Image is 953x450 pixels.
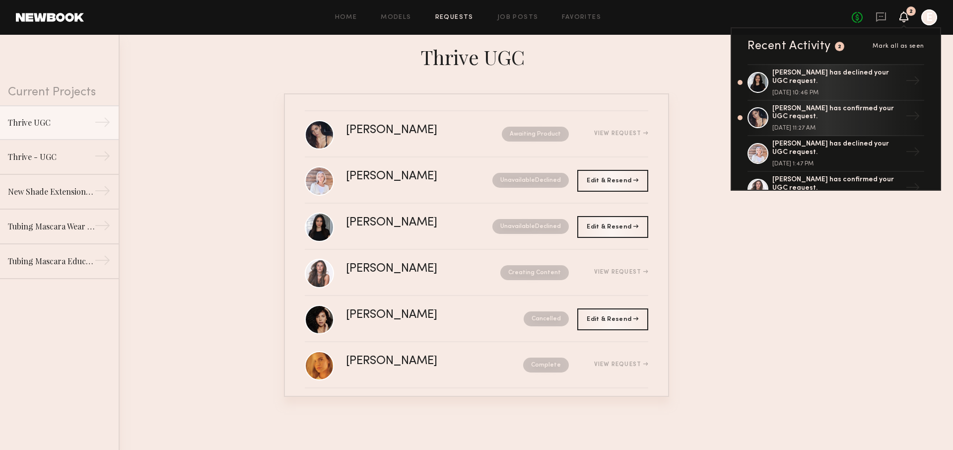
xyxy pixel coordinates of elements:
[8,151,94,163] div: Thrive - UGC
[284,43,669,70] div: Thrive UGC
[594,269,648,275] div: View Request
[94,252,111,272] div: →
[901,141,924,166] div: →
[492,173,569,188] nb-request-status: Unavailable Declined
[305,204,648,250] a: [PERSON_NAME]UnavailableDeclined
[435,14,474,21] a: Requests
[346,171,465,182] div: [PERSON_NAME]
[901,105,924,131] div: →
[8,186,94,198] div: New Shade Extension for Liquid Lash Mascara
[748,101,924,137] a: [PERSON_NAME] has confirmed your UGC request.[DATE] 11:27 AM→
[523,358,569,373] nb-request-status: Complete
[772,125,901,131] div: [DATE] 11:27 AM
[381,14,411,21] a: Models
[346,217,465,228] div: [PERSON_NAME]
[921,9,937,25] a: E
[305,157,648,204] a: [PERSON_NAME]UnavailableDeclined
[94,183,111,203] div: →
[492,219,569,234] nb-request-status: Unavailable Declined
[8,117,94,129] div: Thrive UGC
[772,176,901,193] div: [PERSON_NAME] has confirmed your UGC request.
[562,14,601,21] a: Favorites
[587,316,638,322] span: Edit & Resend
[772,140,901,157] div: [PERSON_NAME] has declined your UGC request.
[748,172,924,208] a: [PERSON_NAME] has confirmed your UGC request.→
[497,14,539,21] a: Job Posts
[8,255,94,267] div: Tubing Mascara Educational Video
[335,14,357,21] a: Home
[346,263,469,275] div: [PERSON_NAME]
[305,250,648,296] a: [PERSON_NAME]Creating ContentView Request
[748,40,831,52] div: Recent Activity
[838,44,842,50] div: 2
[94,218,111,237] div: →
[909,9,913,14] div: 2
[901,176,924,202] div: →
[305,111,648,157] a: [PERSON_NAME]Awaiting ProductView Request
[587,178,638,184] span: Edit & Resend
[772,90,901,96] div: [DATE] 10:46 PM
[305,296,648,342] a: [PERSON_NAME]Cancelled
[524,311,569,326] nb-request-status: Cancelled
[346,125,470,136] div: [PERSON_NAME]
[748,64,924,101] a: [PERSON_NAME] has declined your UGC request.[DATE] 10:46 PM→
[873,43,924,49] span: Mark all as seen
[94,148,111,168] div: →
[500,265,569,280] nb-request-status: Creating Content
[587,224,638,230] span: Edit & Resend
[94,114,111,134] div: →
[748,136,924,172] a: [PERSON_NAME] has declined your UGC request.[DATE] 1:47 PM→
[901,70,924,95] div: →
[305,342,648,388] a: [PERSON_NAME]CompleteView Request
[594,362,648,368] div: View Request
[594,131,648,137] div: View Request
[772,69,901,86] div: [PERSON_NAME] has declined your UGC request.
[772,105,901,122] div: [PERSON_NAME] has confirmed your UGC request.
[346,309,480,321] div: [PERSON_NAME]
[772,161,901,167] div: [DATE] 1:47 PM
[502,127,569,142] nb-request-status: Awaiting Product
[346,356,480,367] div: [PERSON_NAME]
[8,221,94,232] div: Tubing Mascara Wear Test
